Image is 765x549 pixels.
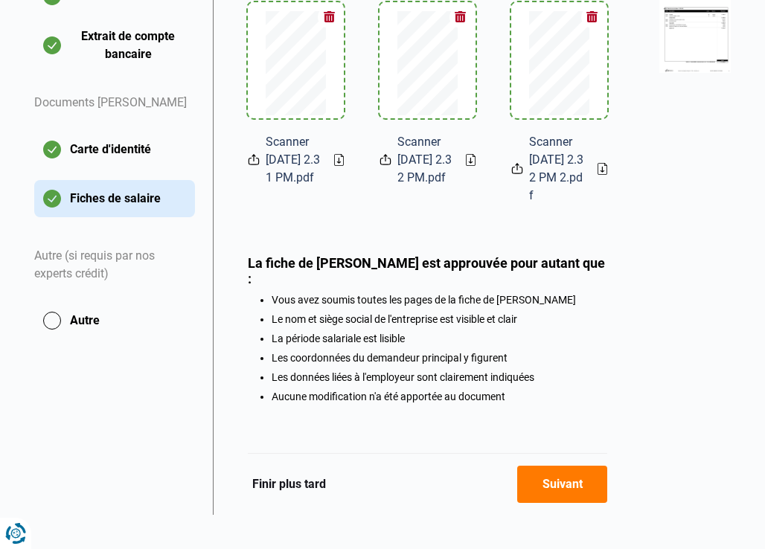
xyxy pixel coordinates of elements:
[272,391,607,402] li: Aucune modification n'a été apportée au document
[598,163,607,175] a: Download
[272,333,607,344] li: La période salariale est lisible
[466,154,476,166] a: Download
[266,133,322,187] span: Scanner [DATE] 2.31 PM.pdf
[248,255,607,286] div: La fiche de [PERSON_NAME] est approuvée pour autant que :
[34,76,195,131] div: Documents [PERSON_NAME]
[272,294,607,306] li: Vous avez soumis toutes les pages de la fiche de [PERSON_NAME]
[272,352,607,364] li: Les coordonnées du demandeur principal y figurent
[397,133,454,187] span: Scanner [DATE] 2.32 PM.pdf
[334,154,344,166] a: Download
[34,27,195,64] button: Extrait de compte bancaire
[529,133,586,205] span: Scanner [DATE] 2.32 PM 2.pdf
[34,180,195,217] button: Fiches de salaire
[272,313,607,325] li: Le nom et siège social de l'entreprise est visible et clair
[517,466,607,503] button: Suivant
[34,302,195,339] button: Autre
[248,475,330,494] button: Finir plus tard
[34,131,195,168] button: Carte d'identité
[34,229,195,302] div: Autre (si requis par nos experts crédit)
[272,371,607,383] li: Les données liées à l'employeur sont clairement indiquées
